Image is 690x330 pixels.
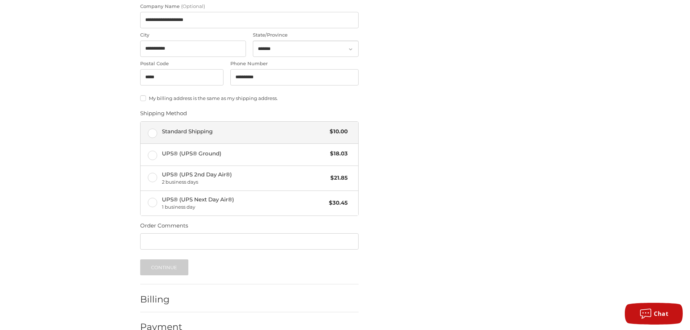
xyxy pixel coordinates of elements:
[326,150,348,158] span: $18.03
[162,150,327,158] span: UPS® (UPS® Ground)
[140,294,183,305] h2: Billing
[162,128,326,136] span: Standard Shipping
[140,60,223,67] label: Postal Code
[625,303,683,325] button: Chat
[140,32,246,39] label: City
[140,3,359,10] label: Company Name
[162,204,326,211] span: 1 business day
[140,109,187,121] legend: Shipping Method
[325,199,348,207] span: $30.45
[181,3,205,9] small: (Optional)
[327,174,348,182] span: $21.85
[654,310,668,318] span: Chat
[162,179,327,186] span: 2 business days
[140,95,359,101] label: My billing address is the same as my shipping address.
[162,196,326,211] span: UPS® (UPS Next Day Air®)
[326,128,348,136] span: $10.00
[140,259,188,275] button: Continue
[230,60,359,67] label: Phone Number
[140,222,188,233] legend: Order Comments
[253,32,359,39] label: State/Province
[162,171,327,186] span: UPS® (UPS 2nd Day Air®)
